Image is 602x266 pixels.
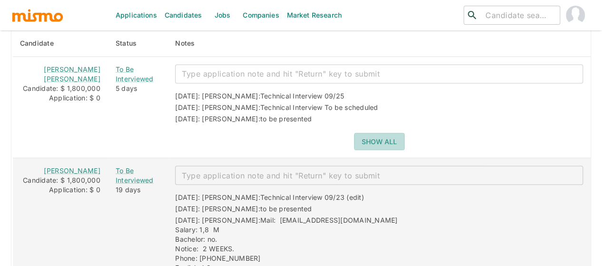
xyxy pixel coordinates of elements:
[116,84,160,93] div: 5 days
[44,65,100,83] a: [PERSON_NAME] [PERSON_NAME]
[44,167,100,175] a: [PERSON_NAME]
[20,84,100,93] div: Candidate: $ 1,800,000
[20,93,100,103] div: Application: $ 0
[566,6,585,25] img: Maia Reyes
[260,103,378,111] span: Technical Interview To be scheduled
[175,103,378,114] div: [DATE]: [PERSON_NAME]:
[168,30,591,57] th: Notes
[116,185,160,195] div: 19 days
[175,91,344,103] div: [DATE]: [PERSON_NAME]:
[354,133,405,151] button: Show all
[260,205,312,213] span: to be presented
[260,193,364,201] span: Technical Interview 09/23 (edit)
[482,9,556,22] input: Candidate search
[260,92,344,100] span: Technical Interview 09/25
[12,30,108,57] th: Candidate
[116,166,160,185] a: To Be Interviewed
[175,114,312,126] div: [DATE]: [PERSON_NAME]:
[175,193,364,204] div: [DATE]: [PERSON_NAME]:
[108,30,168,57] th: Status
[260,115,312,123] span: to be presented
[116,65,160,84] a: To Be Interviewed
[11,8,64,22] img: logo
[20,176,100,185] div: Candidate: $ 1,800,000
[175,204,312,216] div: [DATE]: [PERSON_NAME]:
[20,185,100,195] div: Application: $ 0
